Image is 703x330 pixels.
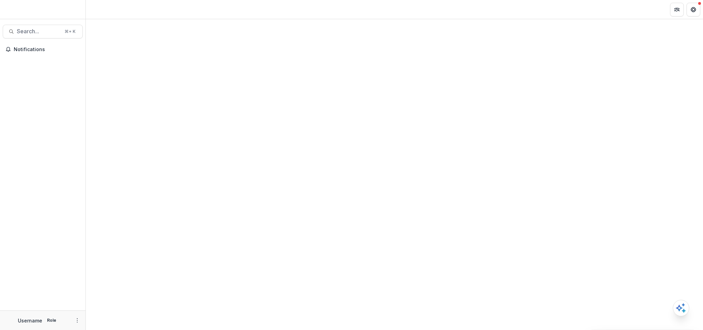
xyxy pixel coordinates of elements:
[73,316,81,325] button: More
[45,317,58,323] p: Role
[14,47,80,52] span: Notifications
[687,3,700,16] button: Get Help
[17,28,60,35] span: Search...
[670,3,684,16] button: Partners
[673,300,689,316] button: Open AI Assistant
[18,317,42,324] p: Username
[3,44,83,55] button: Notifications
[63,28,77,35] div: ⌘ + K
[89,4,118,14] nav: breadcrumb
[3,25,83,38] button: Search...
